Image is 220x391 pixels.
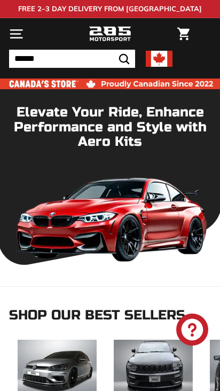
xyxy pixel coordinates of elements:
[9,308,211,323] h2: Shop our Best Sellers
[173,314,211,348] inbox-online-store-chat: Shopify online store chat
[9,105,211,150] h1: Elevate Your Ride, Enhance Performance and Style with Aero Kits
[89,25,131,43] img: Logo_285_Motorsport_areodynamics_components
[172,19,195,49] a: Cart
[9,50,135,68] input: Search
[18,4,202,14] p: FREE 2–3 DAY DELIVERY FROM [GEOGRAPHIC_DATA]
